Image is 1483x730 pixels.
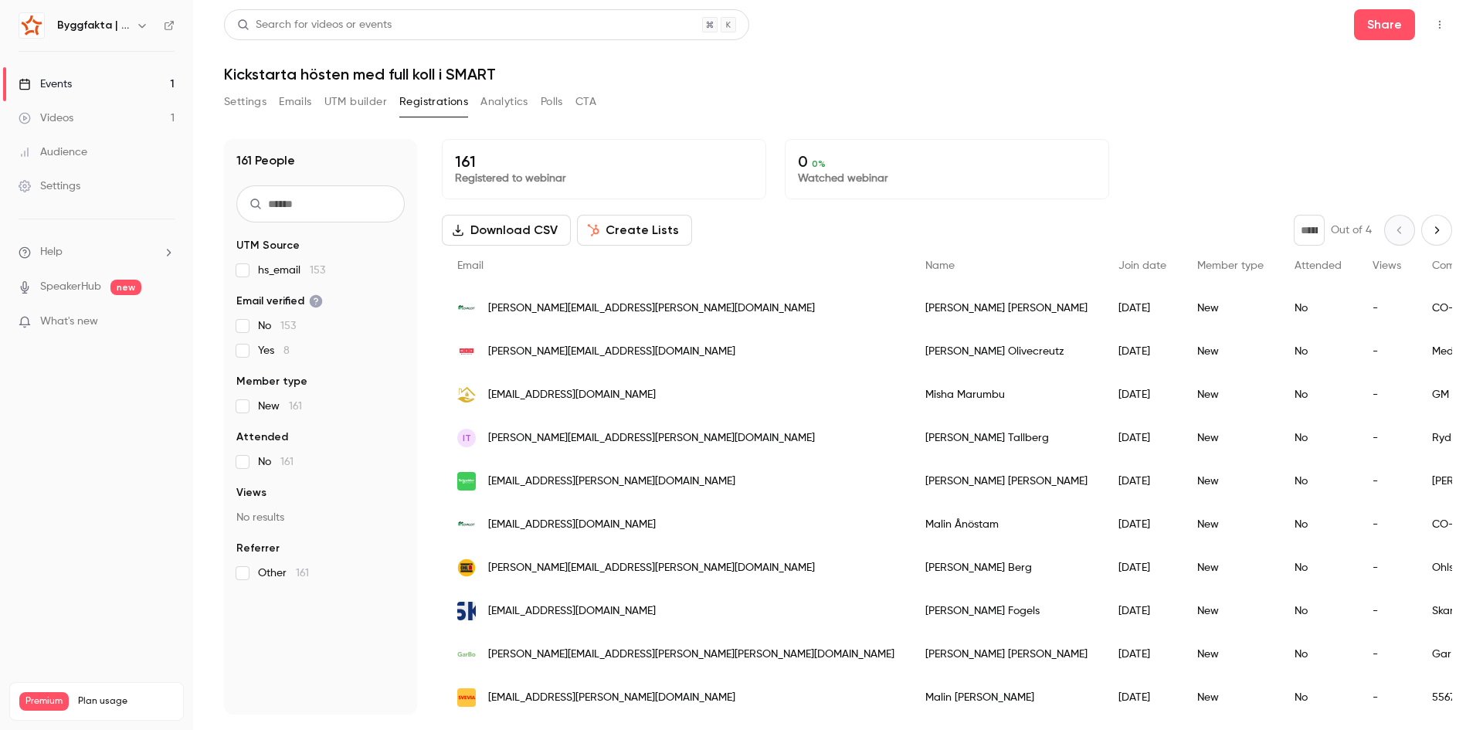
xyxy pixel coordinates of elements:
span: [EMAIL_ADDRESS][PERSON_NAME][DOMAIN_NAME] [488,474,735,490]
div: Audience [19,144,87,160]
span: new [110,280,141,295]
button: Registrations [399,90,468,114]
div: No [1279,373,1357,416]
div: Settings [19,178,80,194]
div: - [1357,546,1417,589]
span: IT [463,431,471,445]
div: No [1279,287,1357,330]
p: No results [236,510,405,525]
div: New [1182,416,1279,460]
img: ohlssons.se [457,559,476,577]
div: No [1279,676,1357,719]
div: No [1279,460,1357,503]
img: gmproperties.se [457,387,476,402]
span: Views [236,485,266,501]
span: [PERSON_NAME][EMAIL_ADDRESS][PERSON_NAME][PERSON_NAME][DOMAIN_NAME] [488,647,894,663]
p: Watched webinar [798,171,1096,186]
span: Other [258,565,309,581]
div: New [1182,460,1279,503]
button: Polls [541,90,563,114]
li: help-dropdown-opener [19,244,175,260]
span: Referrer [236,541,280,556]
h1: Kickstarta hösten med full koll i SMART [224,65,1452,83]
div: No [1279,546,1357,589]
div: No [1279,589,1357,633]
div: [DATE] [1103,676,1182,719]
img: garbo.se [457,645,476,664]
span: 153 [310,265,325,276]
div: - [1357,373,1417,416]
div: - [1357,287,1417,330]
span: Plan usage [78,695,174,708]
div: Malin [PERSON_NAME] [910,676,1103,719]
button: Emails [279,90,311,114]
div: [DATE] [1103,373,1182,416]
div: [PERSON_NAME] Berg [910,546,1103,589]
span: [PERSON_NAME][EMAIL_ADDRESS][PERSON_NAME][DOMAIN_NAME] [488,430,815,446]
p: 161 [455,152,753,171]
span: 161 [289,401,302,412]
span: 161 [296,568,309,579]
span: Email [457,260,484,271]
div: New [1182,546,1279,589]
div: [DATE] [1103,589,1182,633]
span: [PERSON_NAME][EMAIL_ADDRESS][PERSON_NAME][DOMAIN_NAME] [488,300,815,317]
span: [EMAIL_ADDRESS][PERSON_NAME][DOMAIN_NAME] [488,690,735,706]
h6: Byggfakta | Powered by Hubexo [57,18,130,33]
p: Registered to webinar [455,171,753,186]
div: No [1279,503,1357,546]
button: Create Lists [577,215,692,246]
div: [PERSON_NAME] [PERSON_NAME] [910,287,1103,330]
div: [PERSON_NAME] Tallberg [910,416,1103,460]
div: New [1182,503,1279,546]
section: facet-groups [236,238,405,581]
img: Byggfakta | Powered by Hubexo [19,13,44,38]
button: CTA [575,90,596,114]
div: [DATE] [1103,287,1182,330]
div: New [1182,287,1279,330]
span: [EMAIL_ADDRESS][DOMAIN_NAME] [488,603,656,620]
button: Next page [1421,215,1452,246]
div: [PERSON_NAME] [PERSON_NAME] [910,633,1103,676]
div: - [1357,676,1417,719]
div: - [1357,633,1417,676]
div: Videos [19,110,73,126]
img: skanska.se [457,602,476,620]
span: [PERSON_NAME][EMAIL_ADDRESS][PERSON_NAME][DOMAIN_NAME] [488,560,815,576]
p: 0 [798,152,1096,171]
span: What's new [40,314,98,330]
div: New [1182,589,1279,633]
div: [PERSON_NAME] [PERSON_NAME] [910,460,1103,503]
div: [DATE] [1103,416,1182,460]
div: No [1279,416,1357,460]
p: Out of 4 [1331,222,1372,238]
span: 161 [280,457,294,467]
div: - [1357,589,1417,633]
span: 8 [283,345,290,356]
span: Help [40,244,63,260]
button: Analytics [480,90,528,114]
div: [DATE] [1103,633,1182,676]
span: Join date [1118,260,1166,271]
img: svevia.se [457,688,476,707]
div: New [1182,676,1279,719]
span: Yes [258,343,290,358]
div: [PERSON_NAME] Olivecreutz [910,330,1103,373]
a: SpeakerHub [40,279,101,295]
span: New [258,399,302,414]
div: [PERSON_NAME] Fogels [910,589,1103,633]
img: copilot.se [457,515,476,534]
div: - [1357,416,1417,460]
div: - [1357,330,1417,373]
img: se.com [457,472,476,491]
span: Views [1373,260,1401,271]
span: Member type [1197,260,1264,271]
div: Events [19,76,72,92]
div: - [1357,503,1417,546]
img: mediateknik.net [457,342,476,361]
div: - [1357,460,1417,503]
button: Share [1354,9,1415,40]
div: [DATE] [1103,460,1182,503]
div: New [1182,373,1279,416]
span: Name [925,260,955,271]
